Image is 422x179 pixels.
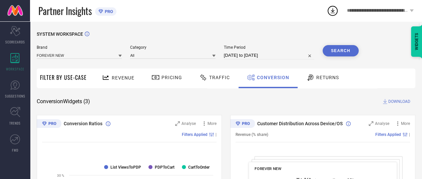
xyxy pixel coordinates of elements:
span: SYSTEM WORKSPACE [37,31,83,37]
span: Conversion [257,75,289,80]
span: More [401,121,410,126]
span: Category [130,45,215,50]
button: Search [323,45,359,56]
span: Analyse [375,121,389,126]
span: FWD [12,148,18,153]
span: Revenue [112,75,134,80]
span: | [409,132,410,137]
span: Time Period [224,45,314,50]
span: | [216,132,217,137]
div: Premium [230,119,255,129]
svg: Zoom [369,121,373,126]
span: Conversion Widgets ( 3 ) [37,98,90,105]
span: WORKSPACE [6,66,24,71]
span: Filters Applied [375,132,401,137]
span: SCORECARDS [5,39,25,44]
span: FOREVER NEW [255,166,281,171]
span: SUGGESTIONS [5,94,25,99]
div: Open download list [327,5,339,17]
span: Partner Insights [38,4,92,18]
span: Brand [37,45,122,50]
span: DOWNLOAD [388,98,410,105]
span: More [207,121,217,126]
span: Revenue (% share) [236,132,268,137]
text: List ViewsToPDP [110,165,141,170]
span: Traffic [209,75,230,80]
span: Filter By Use-Case [40,73,87,81]
text: PDPToCart [155,165,174,170]
span: TRENDS [9,121,21,126]
text: 30 % [57,174,64,177]
text: CartToOrder [188,165,210,170]
div: Premium [37,119,61,129]
svg: Zoom [175,121,180,126]
span: Pricing [161,75,182,80]
span: Filters Applied [182,132,207,137]
span: Analyse [181,121,196,126]
span: Returns [316,75,339,80]
input: Select time period [224,51,314,59]
span: Conversion Ratios [64,121,102,126]
span: PRO [103,9,113,14]
span: Customer Distribution Across Device/OS [257,121,343,126]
